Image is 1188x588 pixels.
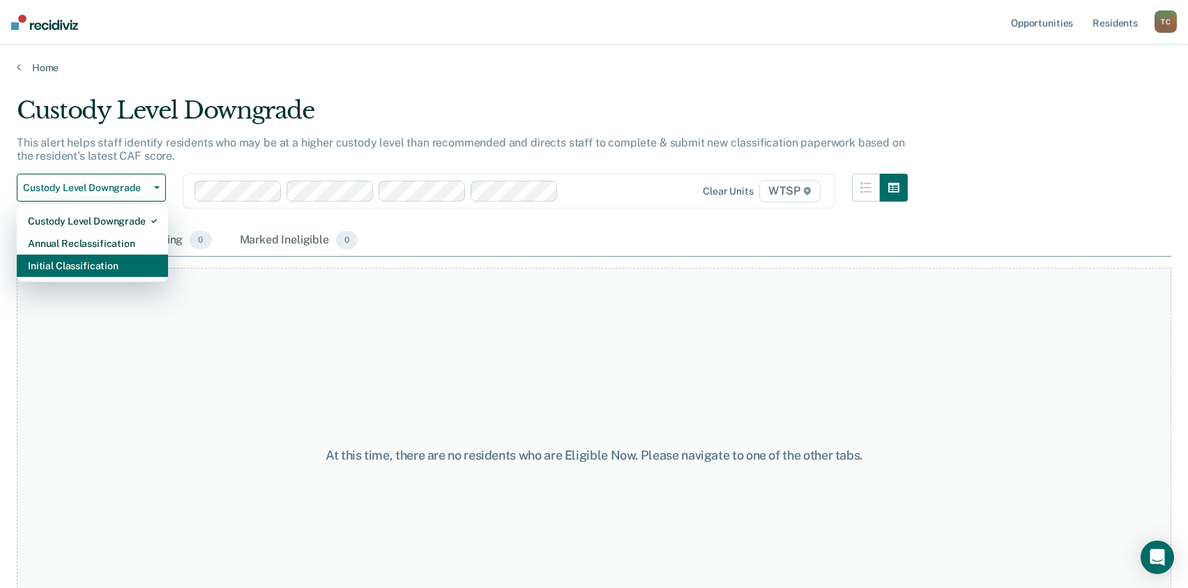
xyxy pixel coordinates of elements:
span: Custody Level Downgrade [23,182,148,194]
p: This alert helps staff identify residents who may be at a higher custody level than recommended a... [17,136,904,163]
a: Home [17,61,1171,74]
img: Recidiviz [11,15,78,30]
div: Initial Classification [28,255,157,277]
div: Marked Ineligible0 [237,225,361,256]
div: Pending0 [138,225,214,256]
div: Clear units [703,186,754,197]
button: Custody Level Downgrade [17,174,166,202]
span: 0 [336,231,358,249]
button: TC [1155,10,1177,33]
div: Open Intercom Messenger [1141,541,1174,574]
span: WTSP [759,180,821,202]
div: T C [1155,10,1177,33]
span: 0 [190,231,211,249]
div: At this time, there are no residents who are Eligible Now. Please navigate to one of the other tabs. [306,448,883,463]
div: Custody Level Downgrade [28,210,157,232]
div: Annual Reclassification [28,232,157,255]
div: Custody Level Downgrade [17,96,908,136]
